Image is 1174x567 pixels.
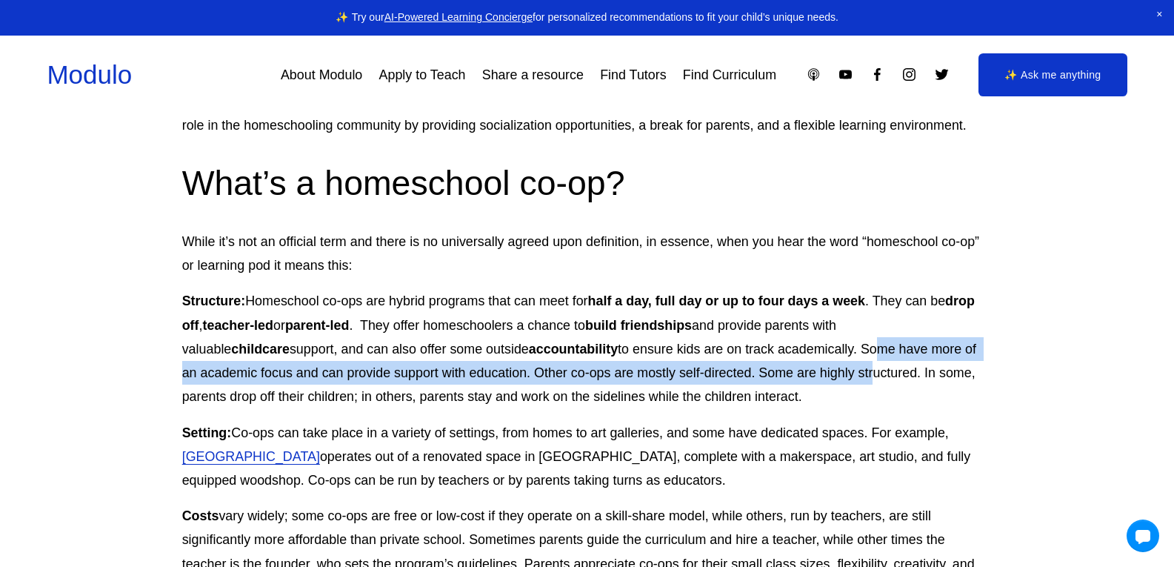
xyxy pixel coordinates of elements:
[379,62,466,88] a: Apply to Teach
[683,62,776,88] a: Find Curriculum
[182,421,993,493] p: Co-ops can take place in a variety of settings, from homes to art galleries, and some have dedica...
[203,318,273,333] strong: teacher-led
[600,62,667,88] a: Find Tutors
[182,289,993,408] p: Homeschool co-ops are hybrid programs that can meet for . They can be , or . They offer homeschoo...
[182,294,978,332] strong: drop off
[529,342,618,357] strong: accountability
[838,67,853,82] a: YouTube
[182,230,993,277] p: While it’s not an official term and there is no universally agreed upon definition, in essence, w...
[934,67,950,82] a: Twitter
[182,425,232,440] strong: Setting:
[482,62,584,88] a: Share a resource
[231,342,290,357] strong: childcare
[978,53,1127,96] a: ✨ Ask me anything
[182,294,246,308] strong: Structure:
[806,67,821,82] a: Apple Podcasts
[585,318,692,333] strong: build friendships
[285,318,349,333] strong: parent-led
[182,449,320,464] a: [GEOGRAPHIC_DATA]
[281,62,362,88] a: About Modulo
[182,508,219,523] strong: Costs
[47,60,132,89] a: Modulo
[588,294,865,308] strong: half a day, full day or up to four days a week
[384,11,533,23] a: AI-Powered Learning Concierge
[870,67,885,82] a: Facebook
[182,161,993,206] h2: What’s a homeschool co-op?
[901,67,917,82] a: Instagram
